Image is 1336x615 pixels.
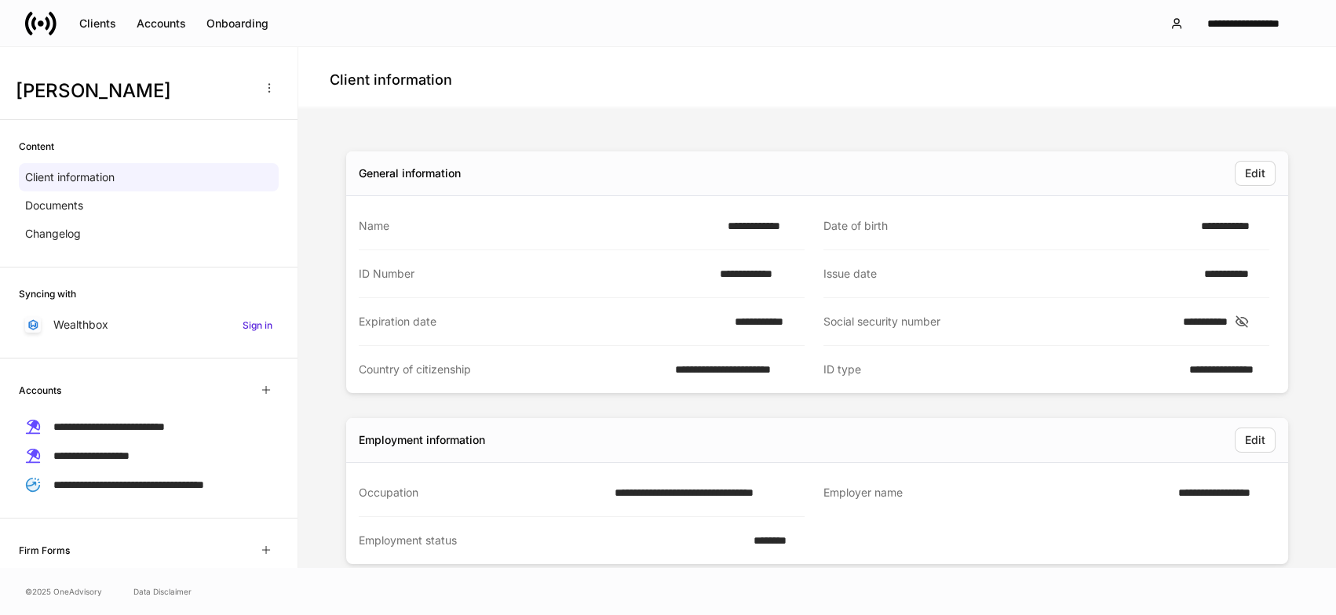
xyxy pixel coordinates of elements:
button: Edit [1235,161,1276,186]
a: Data Disclaimer [133,585,192,598]
div: Country of citizenship [359,362,666,377]
button: Onboarding [196,11,279,36]
div: Date of birth [823,218,1192,234]
h6: Sign in [243,318,272,333]
div: Clients [79,16,116,31]
button: Edit [1235,428,1276,453]
div: Employer name [823,485,1169,501]
div: Onboarding [206,16,268,31]
p: Documents [25,198,83,213]
p: Wealthbox [53,317,108,333]
div: Social security number [823,314,1174,329]
div: Edit [1245,166,1265,181]
div: Employment information [359,432,485,448]
a: Documents [19,191,279,220]
h4: Client information [330,71,452,89]
h6: Firm Forms [19,543,70,558]
div: Edit [1245,432,1265,448]
p: Client information [25,169,115,185]
div: General information [359,166,461,181]
h6: Syncing with [19,286,76,301]
p: Changelog [25,226,81,242]
a: Client information [19,163,279,191]
span: © 2025 OneAdvisory [25,585,102,598]
h3: [PERSON_NAME] [16,78,250,104]
a: Changelog [19,220,279,248]
div: Employment status [359,533,744,548]
h6: Accounts [19,383,61,398]
div: Name [359,218,718,234]
div: Issue date [823,266,1195,282]
div: ID type [823,362,1180,377]
button: Accounts [126,11,196,36]
div: ID Number [359,266,710,282]
h6: Content [19,139,54,154]
div: Accounts [137,16,186,31]
button: Clients [69,11,126,36]
a: WealthboxSign in [19,311,279,339]
div: Expiration date [359,314,725,329]
div: Occupation [359,485,605,500]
